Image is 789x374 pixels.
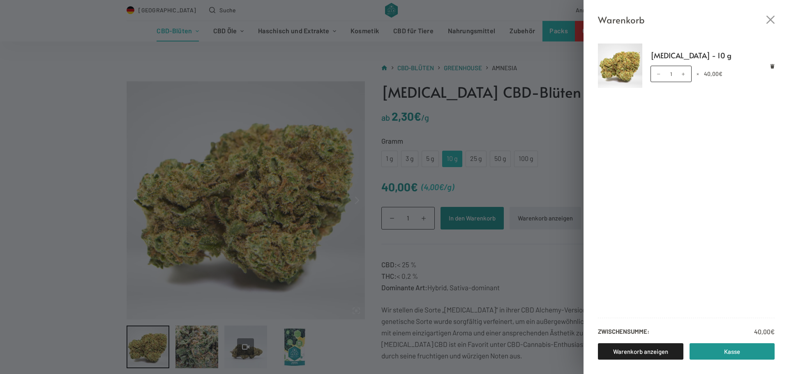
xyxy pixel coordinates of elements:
a: Remove Amnesia - 10 g from cart [770,64,775,68]
span: € [719,70,722,77]
span: Warenkorb [598,12,645,27]
bdi: 40,00 [754,328,775,335]
span: € [771,328,775,335]
a: Kasse [690,343,775,360]
a: Warenkorb anzeigen [598,343,683,360]
a: [MEDICAL_DATA] - 10 g [651,49,775,62]
bdi: 40,00 [704,70,722,77]
input: Produktmenge [651,66,692,82]
strong: Zwischensumme: [598,326,649,337]
button: Close cart drawer [766,16,775,24]
span: × [697,70,699,77]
